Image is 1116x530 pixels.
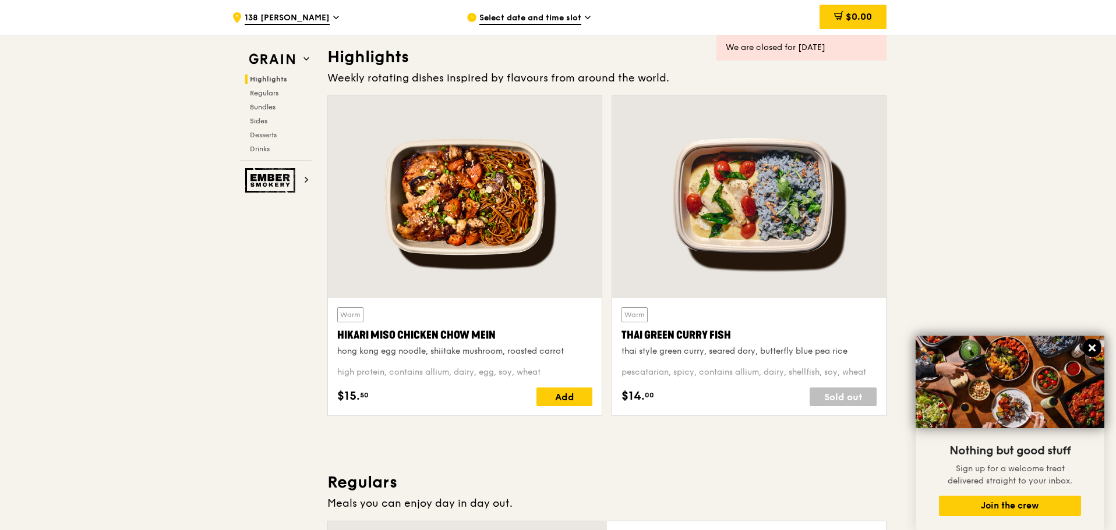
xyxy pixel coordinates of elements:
[337,346,592,357] div: hong kong egg noodle, shiitake mushroom, roasted carrot
[536,387,592,406] div: Add
[250,103,276,111] span: Bundles
[916,336,1104,428] img: DSC07876-Edit02-Large.jpeg
[245,168,299,193] img: Ember Smokery web logo
[250,145,270,153] span: Drinks
[327,70,887,86] div: Weekly rotating dishes inspired by flavours from around the world.
[245,49,299,70] img: Grain web logo
[327,472,887,493] h3: Regulars
[949,444,1071,458] span: Nothing but good stuff
[250,117,267,125] span: Sides
[360,390,369,400] span: 50
[621,327,877,343] div: Thai Green Curry Fish
[250,89,278,97] span: Regulars
[250,131,277,139] span: Desserts
[948,464,1072,486] span: Sign up for a welcome treat delivered straight to your inbox.
[621,367,877,378] div: pescatarian, spicy, contains allium, dairy, shellfish, soy, wheat
[621,307,648,322] div: Warm
[645,390,654,400] span: 00
[621,346,877,357] div: thai style green curry, seared dory, butterfly blue pea rice
[337,327,592,343] div: Hikari Miso Chicken Chow Mein
[337,367,592,378] div: high protein, contains allium, dairy, egg, soy, wheat
[939,496,1081,516] button: Join the crew
[337,307,363,322] div: Warm
[337,387,360,405] span: $15.
[810,387,877,406] div: Sold out
[1083,339,1101,357] button: Close
[245,12,330,25] span: 138 [PERSON_NAME]
[327,495,887,511] div: Meals you can enjoy day in day out.
[726,42,877,54] div: We are closed for [DATE]
[479,12,581,25] span: Select date and time slot
[621,387,645,405] span: $14.
[250,75,287,83] span: Highlights
[327,47,887,67] h3: Highlights
[846,11,872,22] span: $0.00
